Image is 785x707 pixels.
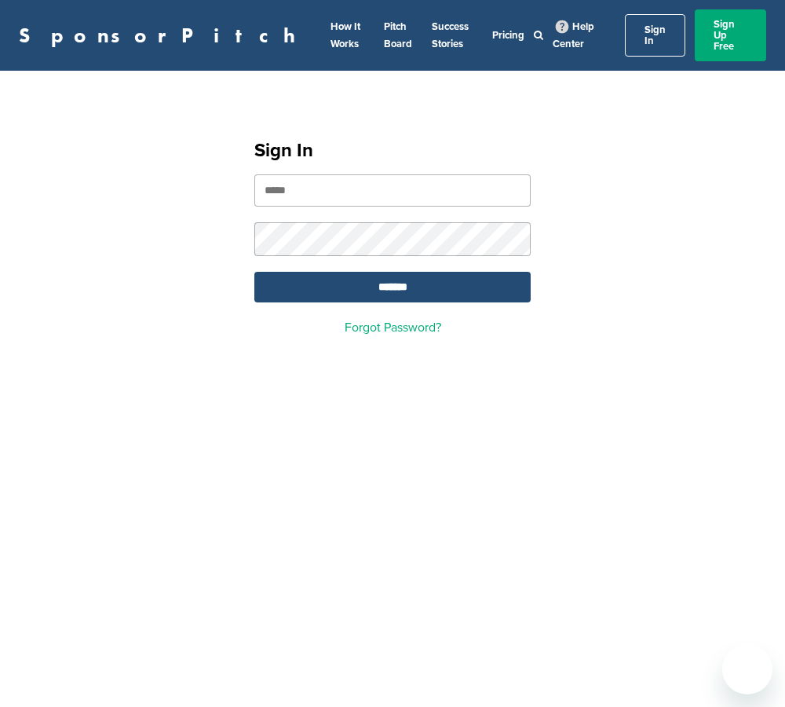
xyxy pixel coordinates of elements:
a: Help Center [553,17,594,53]
a: Pricing [492,29,524,42]
a: Sign Up Free [695,9,766,61]
a: How It Works [330,20,360,50]
iframe: Button to launch messaging window [722,644,772,694]
a: Forgot Password? [345,320,441,335]
a: Success Stories [432,20,469,50]
a: Pitch Board [384,20,412,50]
a: Sign In [625,14,685,57]
a: SponsorPitch [19,25,305,46]
h1: Sign In [254,137,531,165]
